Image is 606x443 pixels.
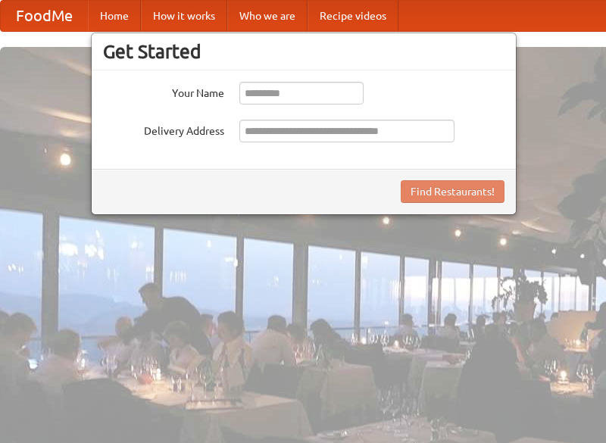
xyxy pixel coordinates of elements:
label: Your Name [103,82,224,101]
a: FoodMe [1,1,88,31]
a: Recipe videos [308,1,398,31]
button: Find Restaurants! [401,180,504,203]
label: Delivery Address [103,120,224,139]
a: Home [88,1,141,31]
a: How it works [141,1,227,31]
a: Who we are [227,1,308,31]
h3: Get Started [103,40,504,63]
